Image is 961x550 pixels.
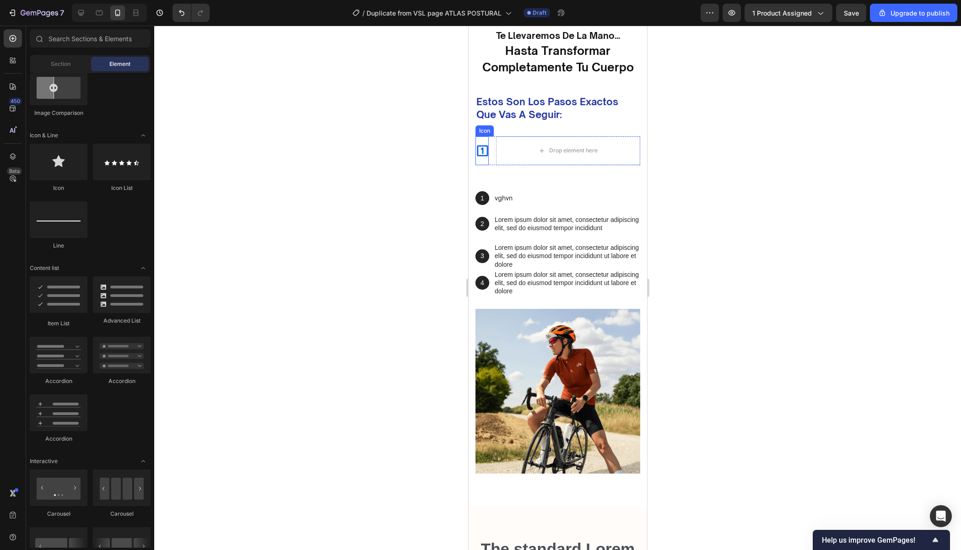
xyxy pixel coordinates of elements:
div: Accordion [30,435,87,443]
span: 1 product assigned [752,8,812,18]
span: Toggle open [136,261,151,275]
div: Icon List [93,184,151,192]
div: Carousel [30,510,87,518]
button: 7 [4,4,68,22]
p: 7 [60,7,64,18]
span: Help us improve GemPages! [822,536,930,545]
div: Undo/Redo [173,4,210,22]
span: Element [109,60,130,68]
span: Interactive [30,457,58,465]
span: Content list [30,264,59,272]
button: Show survey - Help us improve GemPages! [822,534,941,545]
div: Line [30,242,87,250]
div: Beta [7,167,22,175]
span: / [362,8,365,18]
div: Upgrade to publish [878,8,950,18]
div: Accordion [30,377,87,385]
div: Advanced List [93,317,151,325]
span: Section [51,60,70,68]
div: Carousel [93,510,151,518]
button: Upgrade to publish [870,4,957,22]
input: Search Sections & Elements [30,29,151,48]
div: Icon [30,184,87,192]
button: 1 product assigned [745,4,832,22]
span: Toggle open [136,454,151,469]
button: Save [836,4,866,22]
div: Item List [30,319,87,328]
span: Toggle open [136,128,151,143]
span: Draft [533,9,546,17]
div: Image Comparison [30,109,87,117]
span: Duplicate from VSL page ATLAS POSTURAL [367,8,502,18]
span: Icon & Line [30,131,58,140]
div: Accordion [93,377,151,385]
div: 450 [9,97,22,105]
span: Save [844,9,859,17]
h2: The standard Lorem [7,512,172,535]
iframe: Design area [469,26,647,550]
div: Open Intercom Messenger [930,505,952,527]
